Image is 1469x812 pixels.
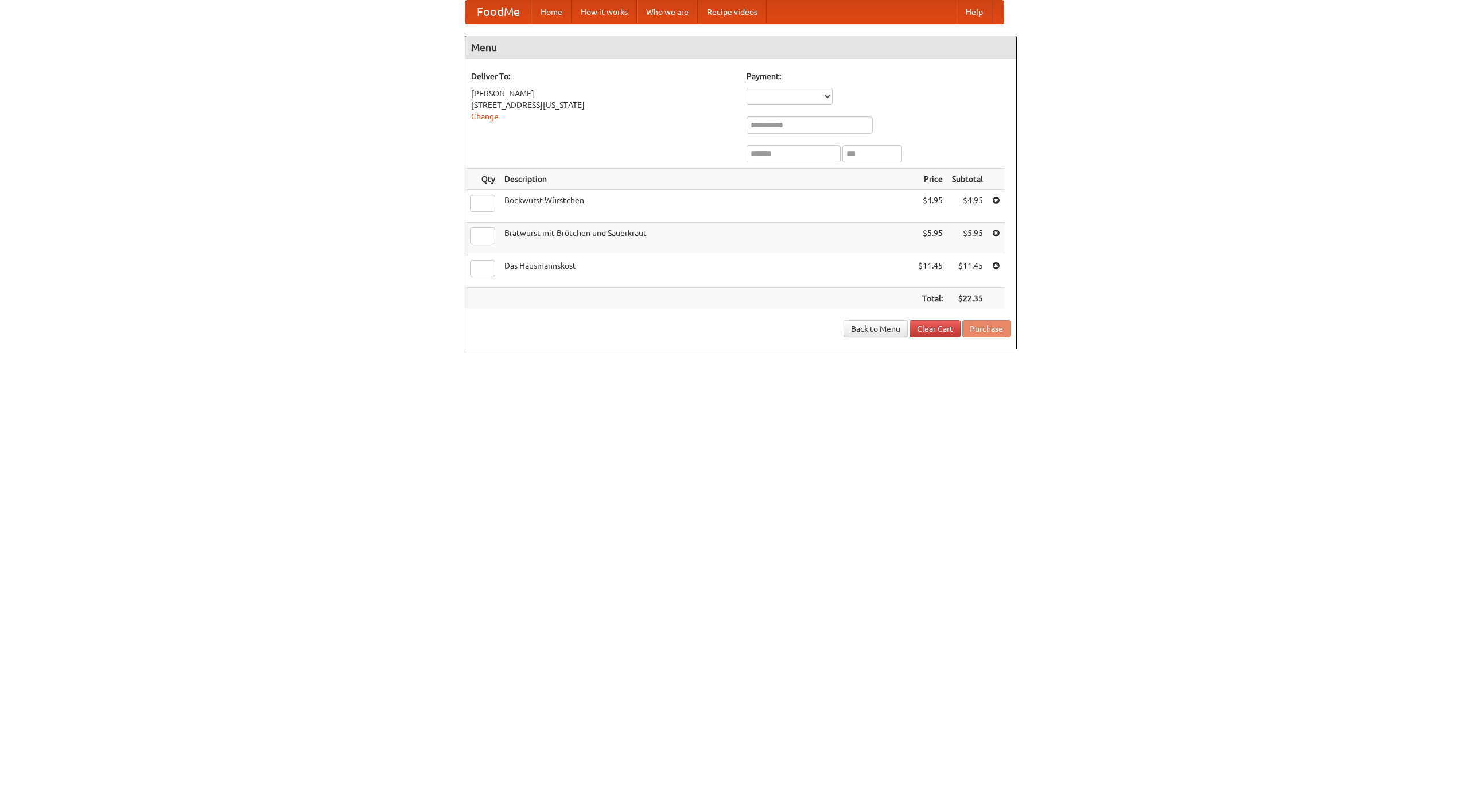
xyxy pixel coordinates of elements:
[914,169,947,190] th: Price
[471,88,735,99] div: [PERSON_NAME]
[947,169,988,190] th: Subtotal
[947,190,988,223] td: $4.95
[914,255,947,288] td: $11.45
[500,190,914,223] td: Bockwurst Würstchen
[914,223,947,255] td: $5.95
[465,36,1016,59] h4: Menu
[947,288,988,309] th: $22.35
[572,1,637,24] a: How it works
[465,1,531,24] a: FoodMe
[947,223,988,255] td: $5.95
[637,1,698,24] a: Who we are
[531,1,572,24] a: Home
[500,169,914,190] th: Description
[465,169,500,190] th: Qty
[500,223,914,255] td: Bratwurst mit Brötchen und Sauerkraut
[947,255,988,288] td: $11.45
[914,190,947,223] td: $4.95
[910,320,961,337] a: Clear Cart
[957,1,992,24] a: Help
[962,320,1011,337] button: Purchase
[914,288,947,309] th: Total:
[471,112,499,121] a: Change
[500,255,914,288] td: Das Hausmannskost
[698,1,767,24] a: Recipe videos
[747,71,1011,82] h5: Payment:
[471,71,735,82] h5: Deliver To:
[844,320,908,337] a: Back to Menu
[471,99,735,111] div: [STREET_ADDRESS][US_STATE]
